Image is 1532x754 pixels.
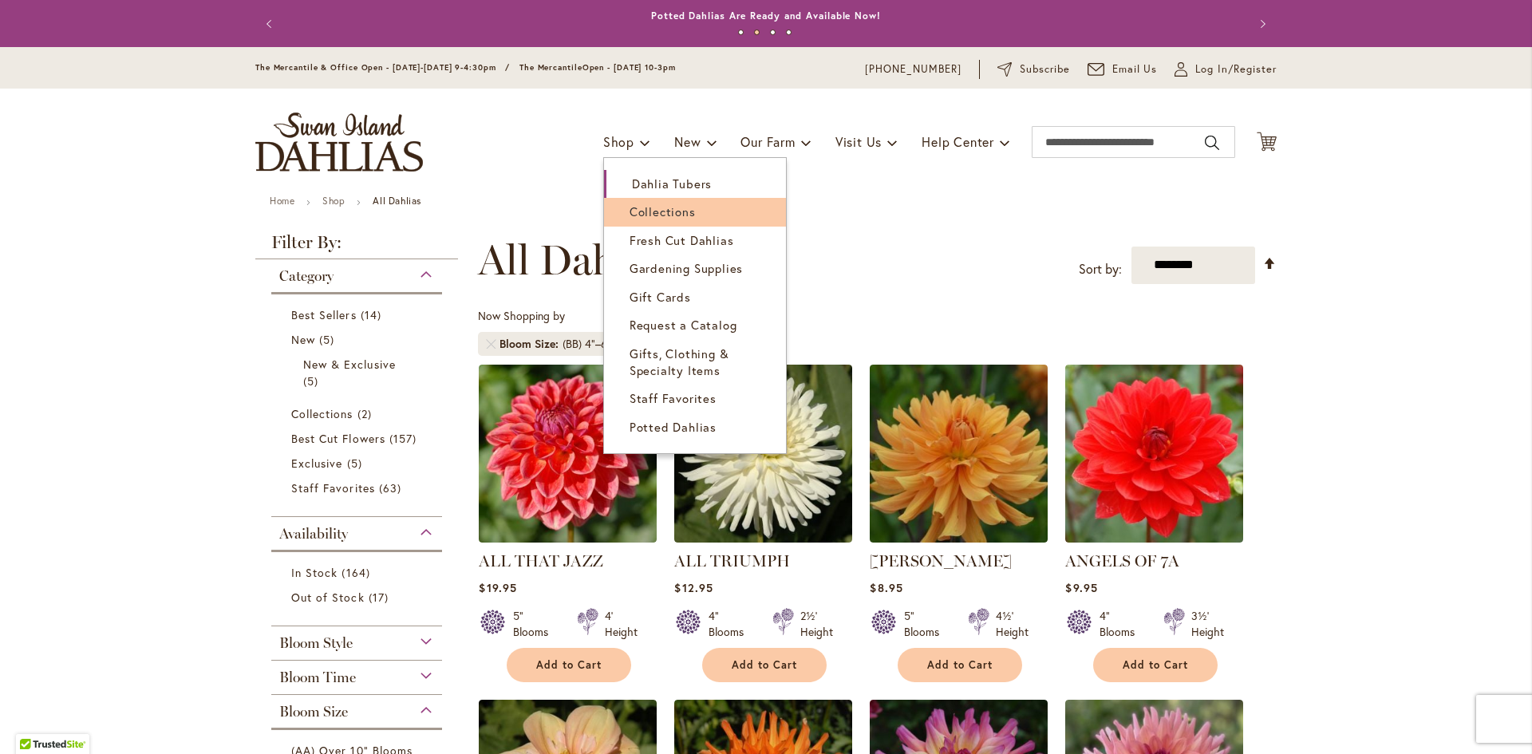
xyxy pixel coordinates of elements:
a: ALL THAT JAZZ [479,551,603,570]
span: Bloom Size [279,703,348,720]
span: 5 [319,331,338,348]
span: Add to Cart [1123,658,1188,672]
img: ANDREW CHARLES [870,365,1048,543]
span: Category [279,267,334,285]
span: The Mercantile & Office Open - [DATE]-[DATE] 9-4:30pm / The Mercantile [255,62,582,73]
a: Home [270,195,294,207]
span: Staff Favorites [630,390,717,406]
a: Log In/Register [1175,61,1277,77]
span: Dahlia Tubers [632,176,712,191]
span: 157 [389,430,421,447]
span: Help Center [922,133,994,150]
span: 17 [369,589,393,606]
button: Next [1245,8,1277,40]
span: Log In/Register [1195,61,1277,77]
img: ALL THAT JAZZ [479,365,657,543]
span: Now Shopping by [478,308,565,323]
a: New [291,331,426,348]
span: Bloom Size [499,336,563,352]
span: $12.95 [674,580,713,595]
strong: All Dahlias [373,195,421,207]
button: 4 of 4 [786,30,792,35]
span: $19.95 [479,580,516,595]
a: New &amp; Exclusive [303,356,414,389]
button: Add to Cart [1093,648,1218,682]
span: 14 [361,306,385,323]
span: 164 [342,564,373,581]
span: Fresh Cut Dahlias [630,232,734,248]
a: Email Us [1088,61,1158,77]
span: In Stock [291,565,338,580]
div: 4' Height [605,608,638,640]
span: Add to Cart [927,658,993,672]
div: (BB) 4"–6" Blooms [563,336,650,352]
span: Add to Cart [536,658,602,672]
a: ANGELS OF 7A [1065,551,1179,570]
a: Best Cut Flowers [291,430,426,447]
a: store logo [255,113,423,172]
span: Potted Dahlias [630,419,717,435]
span: Availability [279,525,348,543]
a: ALL TRIUMPH [674,531,852,546]
span: Collections [291,406,353,421]
div: 4½' Height [996,608,1029,640]
span: 63 [379,480,405,496]
span: Collections [630,203,696,219]
span: Shop [603,133,634,150]
a: Out of Stock 17 [291,589,426,606]
div: 4" Blooms [709,608,753,640]
a: ALL TRIUMPH [674,551,790,570]
a: [PHONE_NUMBER] [865,61,961,77]
span: 5 [347,455,366,472]
a: ALL THAT JAZZ [479,531,657,546]
a: Remove Bloom Size (BB) 4"–6" Blooms [486,339,496,349]
strong: Filter By: [255,234,458,259]
span: Bloom Time [279,669,356,686]
button: 1 of 4 [738,30,744,35]
a: Collections [291,405,426,422]
span: Best Cut Flowers [291,431,385,446]
a: Staff Favorites [291,480,426,496]
button: 2 of 4 [754,30,760,35]
button: Add to Cart [702,648,827,682]
span: Our Farm [740,133,795,150]
a: Potted Dahlias Are Ready and Available Now! [651,10,881,22]
div: 4" Blooms [1100,608,1144,640]
button: 3 of 4 [770,30,776,35]
button: Add to Cart [898,648,1022,682]
div: 2½' Height [800,608,833,640]
button: Previous [255,8,287,40]
a: In Stock 164 [291,564,426,581]
span: Staff Favorites [291,480,375,495]
span: New [674,133,701,150]
div: 5" Blooms [513,608,558,640]
a: Best Sellers [291,306,426,323]
span: New & Exclusive [303,357,396,372]
a: Subscribe [997,61,1070,77]
span: Exclusive [291,456,342,471]
span: Open - [DATE] 10-3pm [582,62,676,73]
span: Gardening Supplies [630,260,743,276]
span: 2 [357,405,376,422]
span: 5 [303,373,322,389]
a: Gift Cards [604,283,786,311]
span: Request a Catalog [630,317,737,333]
span: Email Us [1112,61,1158,77]
img: ANGELS OF 7A [1065,365,1243,543]
span: Visit Us [835,133,882,150]
div: 5" Blooms [904,608,949,640]
a: Shop [322,195,345,207]
span: Bloom Style [279,634,353,652]
span: Out of Stock [291,590,365,605]
div: 3½' Height [1191,608,1224,640]
button: Add to Cart [507,648,631,682]
span: Subscribe [1020,61,1070,77]
a: [PERSON_NAME] [870,551,1012,570]
a: Exclusive [291,455,426,472]
label: Sort by: [1079,255,1122,284]
a: ANDREW CHARLES [870,531,1048,546]
span: Add to Cart [732,658,797,672]
iframe: Launch Accessibility Center [12,697,57,742]
span: Best Sellers [291,307,357,322]
span: New [291,332,315,347]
